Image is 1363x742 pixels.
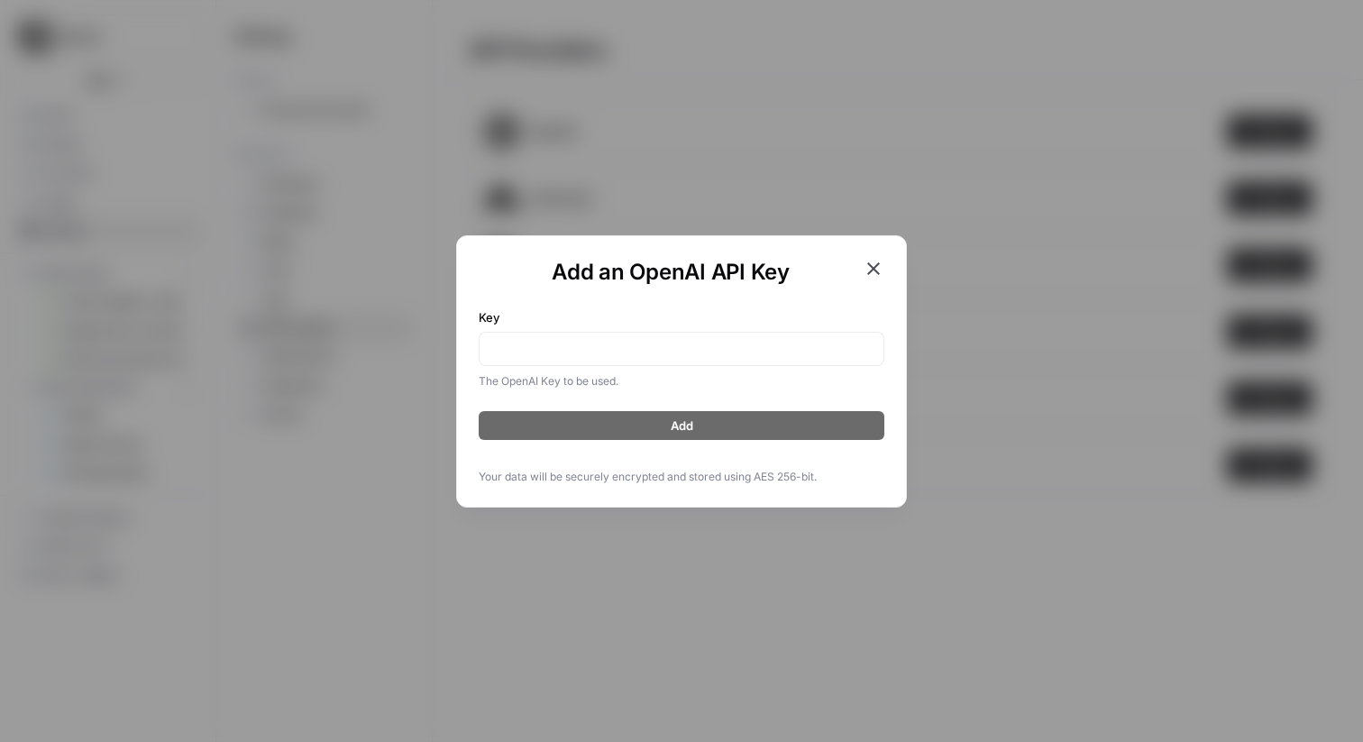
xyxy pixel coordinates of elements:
span: Your data will be securely encrypted and stored using AES 256-bit. [479,469,884,485]
span: Add [671,417,693,435]
div: The OpenAI Key to be used. [479,373,884,389]
h1: Add an OpenAI API Key [479,258,863,287]
label: Key [479,308,884,326]
button: Add [479,411,884,440]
